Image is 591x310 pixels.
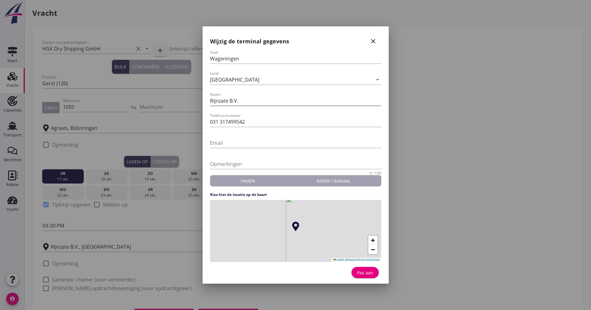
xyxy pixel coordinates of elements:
h4: Kies hier de locatie op de kaart [210,192,381,197]
h2: Wijzig de terminal gegevens [210,37,289,46]
button: Pas aan [351,267,379,278]
div: Rivier / kanaal [289,178,379,184]
img: Marker [291,222,300,231]
div: 0 / 190 [369,171,381,175]
span: + [371,236,375,244]
button: Rivier / kanaal [286,175,381,186]
i: close [369,38,377,45]
input: Telefoonnummer [210,117,381,127]
a: Zoom in [368,236,378,245]
a: OpenStreetMap [360,258,380,261]
input: Stad [210,54,381,64]
input: Naam [210,96,381,106]
span: − [371,246,375,253]
div: [GEOGRAPHIC_DATA] [210,77,259,82]
a: Leaflet [333,258,344,261]
div: Haven [213,178,283,184]
a: Mapbox [348,258,358,261]
i: arrow_drop_down [374,76,381,83]
a: Zoom out [368,245,378,254]
div: © © [332,258,381,262]
input: Opmerkingen [210,159,381,169]
input: Email [210,138,381,148]
div: Pas aan [356,269,374,276]
button: Haven [210,175,286,186]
